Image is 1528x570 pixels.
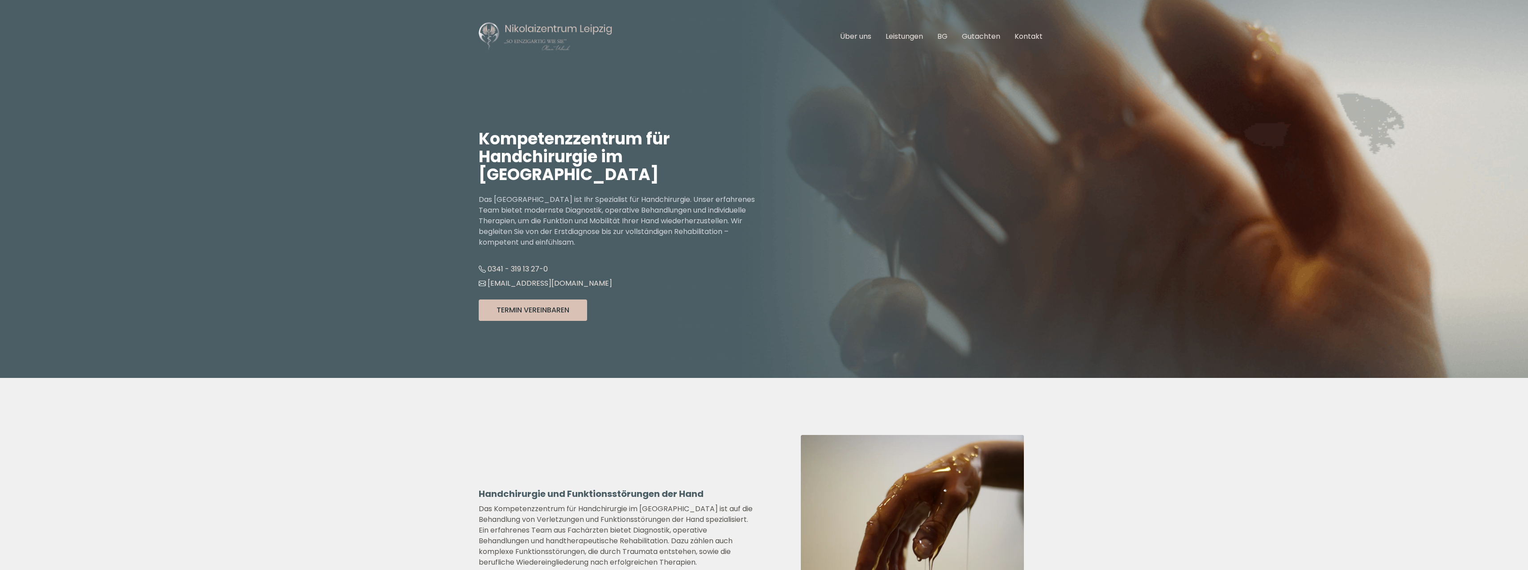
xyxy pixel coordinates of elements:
button: Termin Vereinbaren [479,299,587,321]
h2: Handchirurgie und Funktionsstörungen der Hand [479,488,754,500]
a: Kontakt [1015,31,1043,41]
a: Über uns [840,31,871,41]
h1: Kompetenzzentrum für Handchirurgie im [GEOGRAPHIC_DATA] [479,130,764,184]
a: 0341 - 319 13 27-0 [479,264,548,274]
a: [EMAIL_ADDRESS][DOMAIN_NAME] [479,278,612,288]
p: Das [GEOGRAPHIC_DATA] ist Ihr Spezialist für Handchirurgie. Unser erfahrenes Team bietet modernst... [479,194,764,248]
img: Nikolaizentrum Leipzig Logo [479,21,613,52]
a: BG [937,31,948,41]
a: Gutachten [962,31,1000,41]
a: Leistungen [886,31,923,41]
p: Das Kompetenzzentrum für Handchirurgie im [GEOGRAPHIC_DATA] ist auf die Behandlung von Verletzung... [479,504,754,568]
